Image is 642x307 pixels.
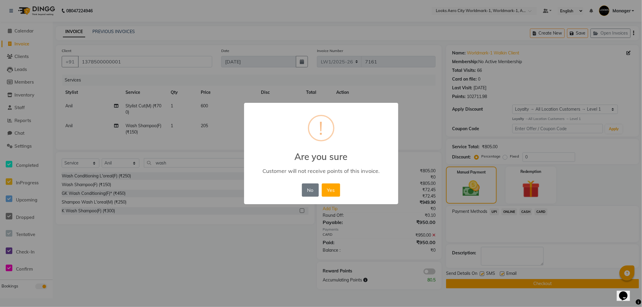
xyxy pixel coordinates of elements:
[302,183,319,197] button: No
[322,183,340,197] button: Yes
[617,283,636,301] iframe: chat widget
[253,167,389,174] div: Customer will not receive points of this invoice.
[244,144,398,162] h2: Are you sure
[319,116,323,140] div: !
